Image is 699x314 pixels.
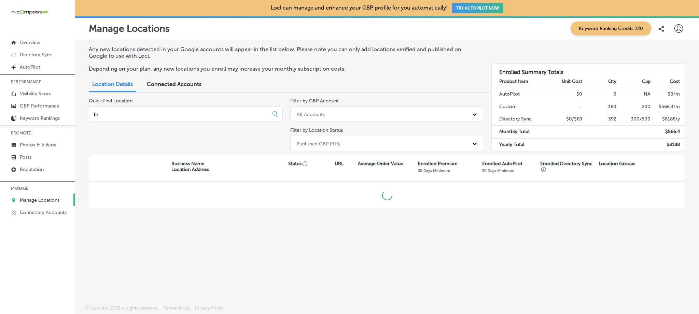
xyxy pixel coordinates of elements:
th: Qty [583,75,617,88]
input: All Locations [93,111,267,117]
p: 30 Days Minimum [418,168,450,173]
p: Enrolled Directory Sync [540,161,595,172]
p: Average Order Value [358,161,403,167]
p: Manage Locations [20,197,59,203]
td: - [549,101,583,113]
th: Cap [617,75,651,88]
td: $ 566.4 /m [651,101,685,113]
p: Connected Accounts [20,210,67,215]
td: NA [617,88,651,101]
td: AutoPilot [492,88,548,101]
p: Manage Locations [89,23,170,34]
p: Visibility Score [20,91,52,97]
td: 300/500 [617,113,651,126]
td: 200 [617,101,651,113]
p: Overview [20,40,40,45]
td: $ 566.4 [651,126,685,138]
a: Terms of Use [164,305,190,314]
th: Unit Cost [549,75,583,88]
img: 660ab0bf-5cc7-4cb8-ba1c-48b5ae0f18e60NCTV_CLogo_TV_Black_-500x88.png [11,9,48,15]
span: Connected Accounts [147,81,201,87]
td: Custom [492,101,548,113]
p: Any new locations detected in your Google accounts will appear in the list below. Please note you... [89,46,477,59]
p: Status [288,161,335,167]
a: Privacy Policy [195,305,223,314]
p: Locl, Inc. 2025 all rights reserved. [91,305,158,311]
div: Published GBP (915) [297,141,340,146]
td: Yearly Total [492,138,548,151]
div: All Accounts [297,111,325,117]
td: $0 [549,88,583,101]
th: Cost [651,75,685,88]
td: $ 0 /m [651,88,685,101]
td: $ 8188 /y [651,113,685,126]
label: Filter by GBP Account [290,98,339,104]
td: 392 [583,113,617,126]
td: 0 [583,88,617,101]
label: Quick Find Location [89,98,132,104]
p: Keyword Rankings [20,115,60,121]
p: Enrolled Premium [418,161,458,167]
p: Business Name Location Address [171,161,209,172]
button: TRY AUTOPILOT NOW [452,3,503,13]
p: Enrolled AutoPilot [482,161,522,167]
td: Directory Sync [492,113,548,126]
p: 30 Days Minimum [482,168,514,173]
p: Posts [20,154,31,160]
td: $0/$89 [549,113,583,126]
p: GBP Performance [20,103,59,109]
td: Monthly Total [492,126,548,138]
span: Location Details [92,81,133,87]
p: Photos & Videos [20,142,56,148]
p: Directory Sync [20,52,52,58]
label: Filter by Location Status [290,127,343,133]
strong: Product Item [499,78,528,84]
td: 360 [583,101,617,113]
p: URL [335,161,344,167]
span: Keyword Ranking Credits: 720 [571,22,651,35]
p: AutoPilot [20,64,40,70]
h3: Enrolled Summary Totals [492,64,685,75]
p: Depending on your plan, any new locations you enroll may increase your monthly subscription costs. [89,66,477,72]
p: Location Groups [599,161,635,167]
td: $ 8188 [651,138,685,151]
p: Reputation [20,167,44,172]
